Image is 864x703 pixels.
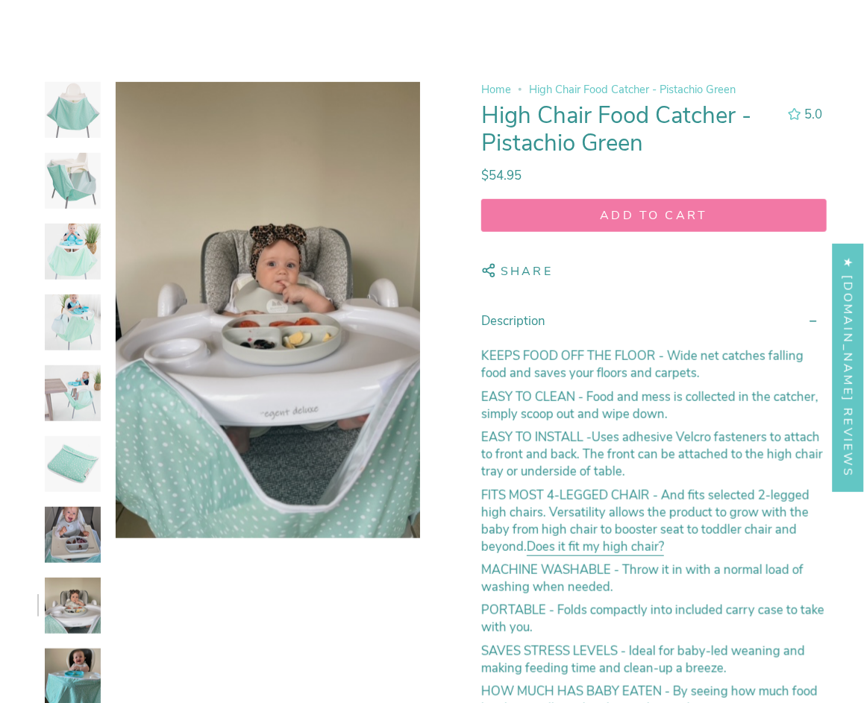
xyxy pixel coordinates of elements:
[804,106,822,123] span: 5.0
[833,243,864,491] div: Click to open Judge.me floating reviews tab
[481,429,583,447] strong: EASY TO INSTALL
[529,82,736,97] span: High Chair Food Catcher - Pistachio Green
[481,561,614,579] strong: MACHINE WASHABLE
[481,300,827,341] summary: Description
[788,108,801,121] div: 5.0 out of 5.0 stars
[481,684,673,701] strong: HOW MUCH HAS BABY EATEN -
[481,199,827,232] button: Add to cart
[481,429,827,481] p: -
[481,102,774,158] h1: High Chair Food Catcher - Pistachio Green
[495,207,813,224] span: Add to cart
[481,487,653,504] strong: FITS MOST 4-LEGGED CHAIR
[780,104,827,124] button: 5.0 out of 5.0 stars
[481,643,827,677] p: - Ideal for baby-led weaning and making feeding time and clean-up a breeze.
[481,388,586,406] strong: EASY TO CLEAN -
[481,82,511,97] a: Home
[501,263,553,283] span: Share
[481,388,827,423] p: Food and mess is collected in the catcher, simply scoop out and wipe down.
[527,538,664,559] a: Does it fit my high chair?
[481,429,823,481] span: Uses adhesive Velcro fasteners to attach to front and back. The front can be attached to the high...
[481,256,553,287] button: Share
[481,348,659,365] strong: KEEPS FOOD OFF THE FLOOR
[481,602,557,620] strong: PORTABLE -
[481,602,827,637] p: Folds compactly into included carry case to take with you.
[481,348,827,382] p: - Wide net catches falling food and saves your floors and carpets.
[481,487,827,555] p: - And fits selected 2-legged high chairs. Versatility allows the product to grow with the baby fr...
[481,167,522,184] span: $54.95
[481,643,621,660] strong: SAVES STRESS LEVELS
[481,561,827,596] p: - Throw it in with a normal load of washing when needed.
